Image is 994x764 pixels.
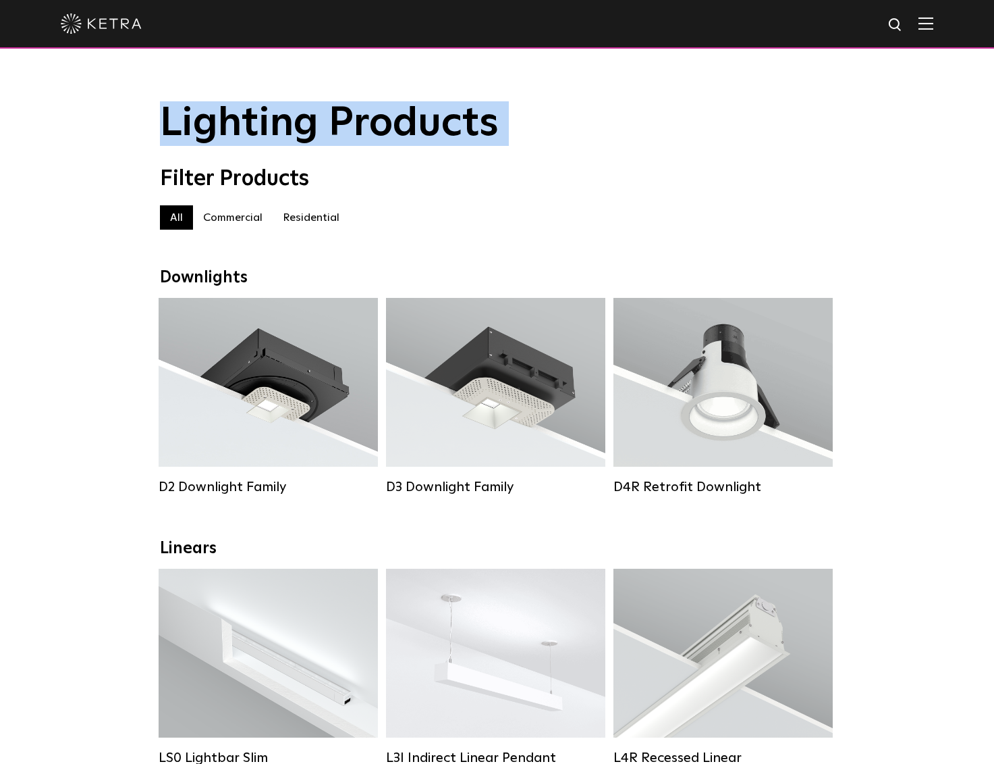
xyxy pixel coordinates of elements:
[160,268,835,288] div: Downlights
[160,103,499,144] span: Lighting Products
[613,479,833,495] div: D4R Retrofit Downlight
[159,479,378,495] div: D2 Downlight Family
[160,166,835,192] div: Filter Products
[918,17,933,30] img: Hamburger%20Nav.svg
[887,17,904,34] img: search icon
[273,205,350,230] label: Residential
[160,539,835,559] div: Linears
[613,298,833,494] a: D4R Retrofit Downlight Lumen Output:800Colors:White / BlackBeam Angles:15° / 25° / 40° / 60°Watta...
[160,205,193,230] label: All
[386,479,605,495] div: D3 Downlight Family
[159,298,378,494] a: D2 Downlight Family Lumen Output:1200Colors:White / Black / Gloss Black / Silver / Bronze / Silve...
[386,298,605,494] a: D3 Downlight Family Lumen Output:700 / 900 / 1100Colors:White / Black / Silver / Bronze / Paintab...
[61,14,142,34] img: ketra-logo-2019-white
[193,205,273,230] label: Commercial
